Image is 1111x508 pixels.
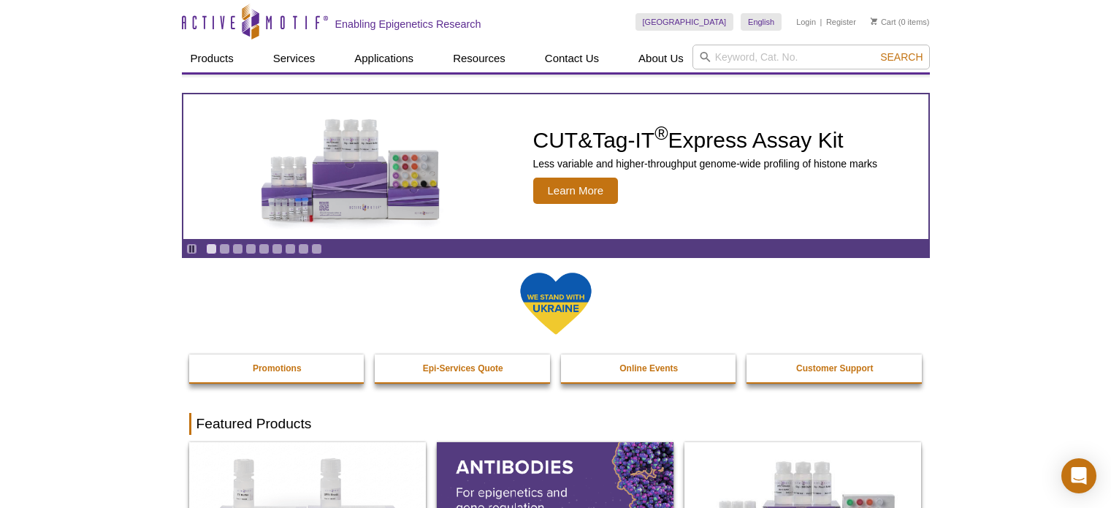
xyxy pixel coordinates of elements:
[536,45,608,72] a: Contact Us
[871,13,930,31] li: (0 items)
[747,355,923,382] a: Customer Support
[880,51,923,63] span: Search
[186,243,197,254] a: Toggle autoplay
[183,94,928,239] article: CUT&Tag-IT Express Assay Kit
[519,271,592,336] img: We Stand With Ukraine
[189,413,923,435] h2: Featured Products
[253,363,302,374] strong: Promotions
[259,243,270,254] a: Go to slide 5
[1061,458,1096,493] div: Open Intercom Messenger
[561,355,738,382] a: Online Events
[335,18,481,31] h2: Enabling Epigenetics Research
[820,13,822,31] li: |
[189,355,366,382] a: Promotions
[654,123,668,143] sup: ®
[285,243,296,254] a: Go to slide 7
[423,363,503,374] strong: Epi-Services Quote
[796,363,873,374] strong: Customer Support
[533,129,878,151] h2: CUT&Tag-IT Express Assay Kit
[619,363,678,374] strong: Online Events
[533,178,619,204] span: Learn More
[871,18,877,25] img: Your Cart
[232,243,243,254] a: Go to slide 3
[230,86,471,247] img: CUT&Tag-IT Express Assay Kit
[826,17,856,27] a: Register
[871,17,896,27] a: Cart
[311,243,322,254] a: Go to slide 9
[630,45,692,72] a: About Us
[375,355,551,382] a: Epi-Services Quote
[206,243,217,254] a: Go to slide 1
[264,45,324,72] a: Services
[692,45,930,69] input: Keyword, Cat. No.
[182,45,243,72] a: Products
[444,45,514,72] a: Resources
[796,17,816,27] a: Login
[245,243,256,254] a: Go to slide 4
[876,50,927,64] button: Search
[272,243,283,254] a: Go to slide 6
[741,13,782,31] a: English
[219,243,230,254] a: Go to slide 2
[533,157,878,170] p: Less variable and higher-throughput genome-wide profiling of histone marks
[635,13,734,31] a: [GEOGRAPHIC_DATA]
[183,94,928,239] a: CUT&Tag-IT Express Assay Kit CUT&Tag-IT®Express Assay Kit Less variable and higher-throughput gen...
[298,243,309,254] a: Go to slide 8
[345,45,422,72] a: Applications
